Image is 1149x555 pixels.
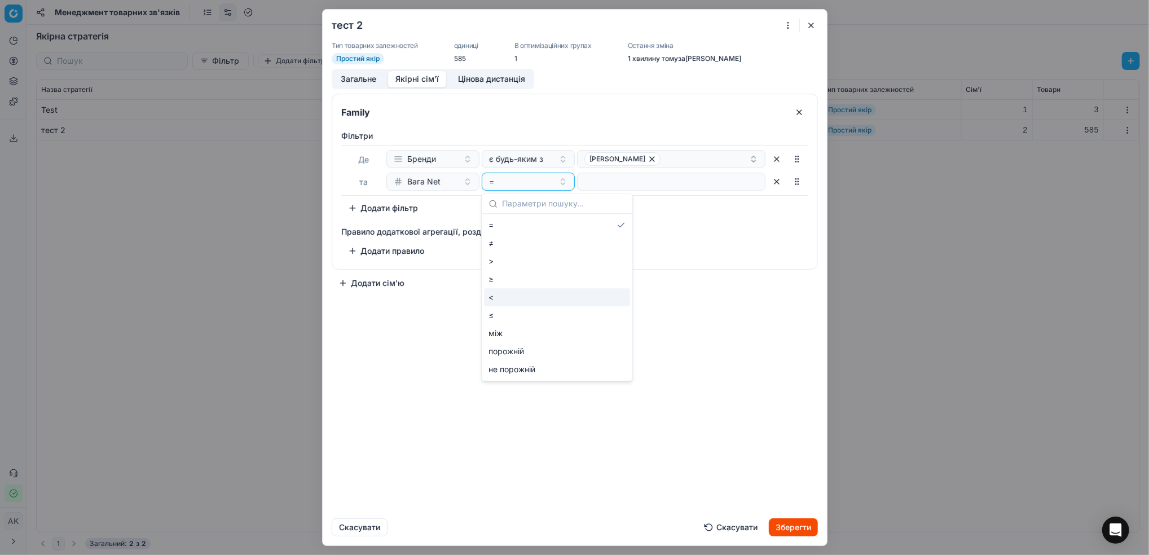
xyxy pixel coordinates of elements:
span: Вага Net [407,176,441,187]
div: Suggestions [482,214,632,381]
dt: Остання зміна [627,41,741,52]
button: Зберегти [769,518,818,536]
label: Фiльтри [341,130,808,142]
button: Додати правило [341,242,431,260]
span: 1 хвилину тому за [PERSON_NAME] [627,54,741,65]
button: Скасувати [332,518,388,536]
button: Додати фільтр [341,199,425,217]
dd: 1 [514,54,591,65]
button: Якірні сім'ї [388,71,446,87]
button: Додати сім'ю [332,274,411,292]
div: = [484,216,630,234]
span: Бренди [407,153,436,165]
span: = [489,176,494,187]
span: [PERSON_NAME] [589,155,645,164]
div: ≥ [484,270,630,288]
div: ≠ [484,234,630,252]
div: між [484,324,630,342]
label: Правило додаткової агрегації, розділення сімей (необов'язково) [341,226,808,237]
div: ≤ [484,306,630,324]
input: Назва сім'ї [339,103,786,121]
button: Загальне [333,71,384,87]
div: не порожній [484,360,630,378]
span: є будь-яким з [489,153,543,165]
dt: одиниці [454,41,478,52]
dd: 585 [454,54,478,65]
div: < [484,288,630,306]
div: > [484,252,630,270]
span: Простий якір [336,54,380,63]
input: Параметри пошуку... [502,192,626,215]
dt: Тип товарних залежностей [332,41,418,50]
button: Скасувати [697,518,764,536]
span: та [359,177,368,187]
button: [PERSON_NAME] [577,150,765,168]
button: Цінова дистанція [451,71,532,87]
h2: тест 2 [332,20,363,30]
span: Де [358,155,369,164]
dt: В оптимізаційних групах [514,41,591,52]
div: порожній [484,342,630,360]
